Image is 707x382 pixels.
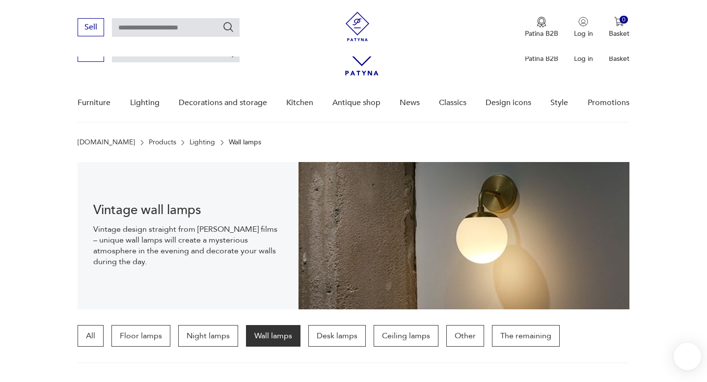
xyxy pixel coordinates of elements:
[149,138,176,146] a: Products
[222,21,234,33] button: Search
[550,97,568,108] font: Style
[254,330,292,341] font: Wall lamps
[455,330,476,341] font: Other
[93,201,201,219] font: Vintage wall lamps
[343,12,372,41] img: Patina - vintage furniture and decorations store
[246,325,300,347] a: Wall lamps
[332,84,381,122] a: Antique shop
[588,84,629,122] a: Promotions
[674,343,701,370] iframe: Smartsupp widget button
[332,97,381,108] font: Antique shop
[178,325,238,347] a: Night lamps
[525,54,558,63] font: Patina B2B
[537,17,546,27] img: Medal icon
[400,84,420,122] a: News
[550,84,568,122] a: Style
[187,330,230,341] font: Night lamps
[439,97,466,108] font: Classics
[492,325,560,347] a: The remaining
[286,97,313,108] font: Kitchen
[574,29,593,38] font: Log in
[574,17,593,38] button: Log in
[78,25,104,31] a: Sell
[149,137,176,147] font: Products
[446,325,484,347] a: Other
[609,29,629,38] font: Basket
[78,137,135,147] font: [DOMAIN_NAME]
[78,325,104,347] a: All
[622,15,625,24] font: 0
[382,330,430,341] font: Ceiling lamps
[400,97,420,108] font: News
[78,50,104,57] a: Sell
[286,84,313,122] a: Kitchen
[486,84,531,122] a: Design icons
[84,22,97,32] font: Sell
[229,137,261,147] font: Wall lamps
[574,54,593,63] font: Log in
[86,330,95,341] font: All
[308,325,366,347] a: Desk lamps
[299,162,629,309] img: Vintage wall lamps
[525,17,558,38] a: Medal iconPatina B2B
[588,97,629,108] font: Promotions
[525,29,558,38] font: Patina B2B
[78,84,110,122] a: Furniture
[111,325,170,347] a: Floor lamps
[190,137,215,147] font: Lighting
[78,138,135,146] a: [DOMAIN_NAME]
[317,330,357,341] font: Desk lamps
[578,17,588,27] img: User icon
[179,84,267,122] a: Decorations and storage
[120,330,162,341] font: Floor lamps
[130,84,160,122] a: Lighting
[609,17,629,38] button: 0Basket
[374,325,438,347] a: Ceiling lamps
[78,97,110,108] font: Furniture
[130,97,160,108] font: Lighting
[609,54,629,63] font: Basket
[486,97,531,108] font: Design icons
[78,18,104,36] button: Sell
[439,84,466,122] a: Classics
[190,138,215,146] a: Lighting
[525,17,558,38] button: Patina B2B
[179,97,267,108] font: Decorations and storage
[500,330,551,341] font: The remaining
[614,17,624,27] img: Cart icon
[93,224,277,267] font: Vintage design straight from [PERSON_NAME] films – unique wall lamps will create a mysterious atm...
